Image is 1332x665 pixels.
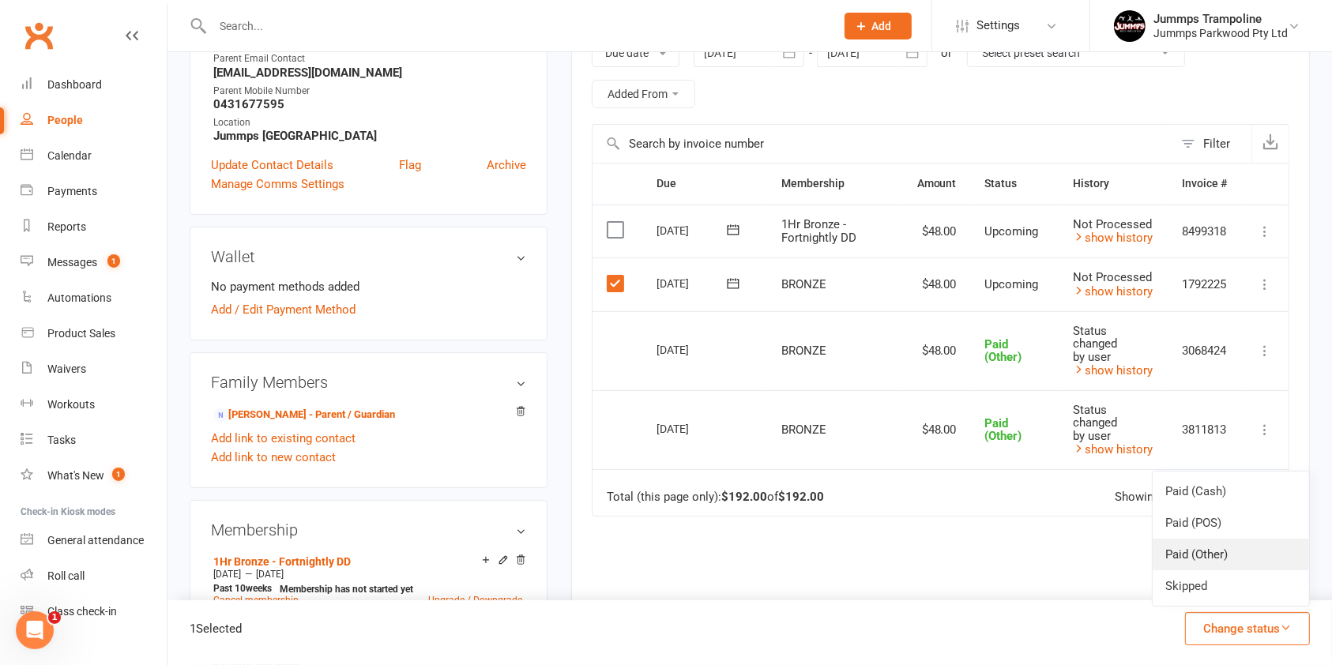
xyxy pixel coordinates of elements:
[47,569,85,582] div: Roll call
[399,156,421,175] a: Flag
[1153,26,1288,40] div: Jummps Parkwood Pty Ltd
[213,84,526,99] div: Parent Mobile Number
[47,398,95,411] div: Workouts
[213,97,526,111] strong: 0431677595
[47,469,104,482] div: What's New
[1168,205,1241,258] td: 8499318
[209,583,276,594] div: weeks
[903,205,971,258] td: $48.00
[985,224,1039,239] span: Upcoming
[211,374,526,391] h3: Family Members
[196,622,242,636] span: Selected
[112,468,125,481] span: 1
[21,245,167,280] a: Messages 1
[47,363,86,375] div: Waivers
[721,490,767,504] strong: $192.00
[47,291,111,304] div: Automations
[213,583,246,594] span: Past 10
[1073,442,1153,456] a: show history
[208,15,824,37] input: Search...
[1168,163,1241,204] th: Invoice #
[211,248,526,265] h3: Wallet
[985,416,1022,444] span: Paid (Other)
[592,39,679,67] button: Due date
[213,51,526,66] div: Parent Email Contact
[256,569,284,580] span: [DATE]
[487,156,526,175] a: Archive
[213,407,395,423] a: [PERSON_NAME] - Parent / Guardian
[1203,134,1230,153] div: Filter
[872,20,892,32] span: Add
[657,337,729,362] div: [DATE]
[903,390,971,469] td: $48.00
[781,217,856,245] span: 1Hr Bronze - Fortnightly DD
[211,429,356,448] a: Add link to existing contact
[21,67,167,103] a: Dashboard
[47,114,83,126] div: People
[781,344,826,358] span: BRONZE
[1073,403,1117,443] span: Status changed by user
[1153,475,1309,507] a: Paid (Cash)
[1168,311,1241,390] td: 3068424
[47,149,92,162] div: Calendar
[593,125,1173,163] input: Search by invoice number
[971,163,1059,204] th: Status
[48,611,61,624] span: 1
[781,423,826,437] span: BRONZE
[21,594,167,629] a: Class kiosk mode
[778,490,824,504] strong: $192.00
[213,555,351,568] a: 1Hr Bronze - Fortnightly DD
[1073,324,1117,364] span: Status changed by user
[592,80,695,108] button: Added From
[1153,12,1288,26] div: Jummps Trampoline
[1153,539,1309,570] a: Paid (Other)
[1168,390,1241,469] td: 3811813
[1185,612,1310,645] button: Change status
[211,277,526,296] li: No payment methods added
[657,271,729,295] div: [DATE]
[21,209,167,245] a: Reports
[21,387,167,423] a: Workouts
[1153,570,1309,602] a: Skipped
[21,316,167,351] a: Product Sales
[781,277,826,291] span: BRONZE
[19,16,58,55] a: Clubworx
[211,175,344,193] a: Manage Comms Settings
[21,558,167,594] a: Roll call
[47,534,144,547] div: General attendance
[21,458,167,494] a: What's New1
[1073,270,1152,284] span: Not Processed
[211,521,526,539] h3: Membership
[47,327,115,340] div: Product Sales
[1173,125,1251,163] button: Filter
[209,568,526,580] div: —
[845,13,912,39] button: Add
[21,174,167,209] a: Payments
[1073,231,1153,245] a: show history
[942,43,953,62] div: or
[213,595,299,606] a: Cancel membership
[211,300,356,319] a: Add / Edit Payment Method
[657,416,729,441] div: [DATE]
[1073,217,1152,231] span: Not Processed
[16,611,54,649] iframe: Intercom live chat
[642,163,767,204] th: Due
[1115,490,1255,504] div: Showing of payments
[1168,257,1241,311] td: 1792225
[903,257,971,311] td: $48.00
[47,220,86,233] div: Reports
[903,163,971,204] th: Amount
[21,103,167,138] a: People
[657,218,729,242] div: [DATE]
[280,584,413,595] strong: Membership has not started yet
[767,163,903,204] th: Membership
[1073,363,1153,378] a: show history
[1114,10,1146,42] img: thumb_image1698795904.png
[47,434,76,446] div: Tasks
[47,256,97,269] div: Messages
[47,78,102,91] div: Dashboard
[211,448,336,467] a: Add link to new contact
[607,490,824,504] div: Total (this page only): of
[213,66,526,80] strong: [EMAIL_ADDRESS][DOMAIN_NAME]
[21,138,167,174] a: Calendar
